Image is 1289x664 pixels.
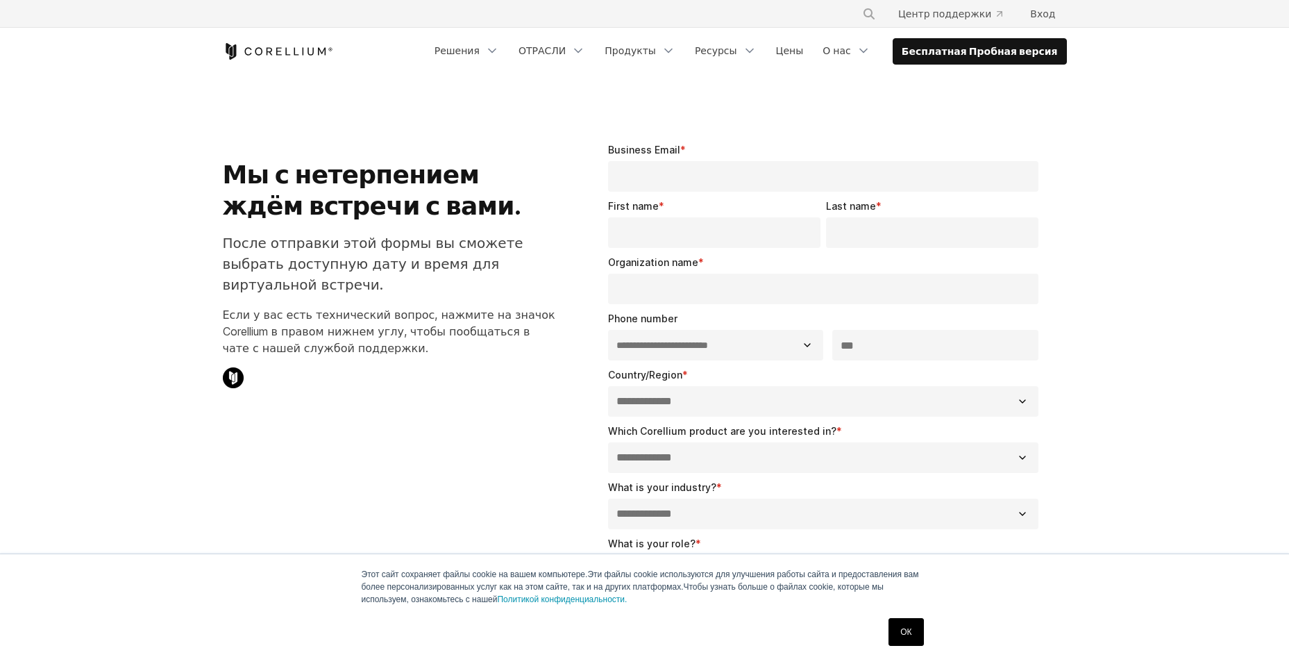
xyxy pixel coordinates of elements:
ya-tr-span: Мы с нетерпением ждём встречи с вами. [223,159,521,221]
span: Phone number [608,313,677,324]
ya-tr-span: О нас [823,44,850,58]
span: Last name [826,200,876,212]
img: Значок Чата Corellium [223,367,244,388]
ya-tr-span: Решения [435,44,480,58]
ya-tr-span: Если у вас есть технический вопрос, нажмите на значок Corellium в правом нижнем углу, чтобы пообщ... [223,308,555,355]
a: ОК [888,618,923,646]
ya-tr-span: Центр поддержки [898,7,991,21]
ya-tr-span: Продукты [605,44,656,58]
span: Business Email [608,144,680,156]
span: Country/Region [608,369,682,381]
span: Which Corellium product are you interested in? [608,425,836,437]
span: Organization name [608,256,698,268]
ya-tr-span: ОТРАСЛИ [519,44,566,58]
ya-tr-span: Ресурсы [695,44,737,58]
div: Навигационное меню [426,38,1067,65]
ya-tr-span: Этот сайт сохраняет файлы cookie на вашем компьютере. [362,570,588,579]
ya-tr-span: Вход [1030,7,1055,21]
span: First name [608,200,659,212]
ya-tr-span: ОК [900,627,911,637]
button: Поиск [857,1,882,26]
a: Политикой конфиденциальности. [497,595,627,604]
span: What is your industry? [608,481,716,493]
div: Навигационное меню [845,1,1067,26]
span: What is your role? [608,538,696,549]
ya-tr-span: После отправки этой формы вы сможете выбрать доступную дату и время для виртуальной встречи. [223,235,523,293]
ya-tr-span: Цены [776,44,804,58]
a: Дом Кореллиума [223,43,333,60]
ya-tr-span: Эти файлы cookie используются для улучшения работы сайта и предоставления вам более персонализиро... [362,570,919,592]
ya-tr-span: Бесплатная Пробная версия [902,44,1058,58]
